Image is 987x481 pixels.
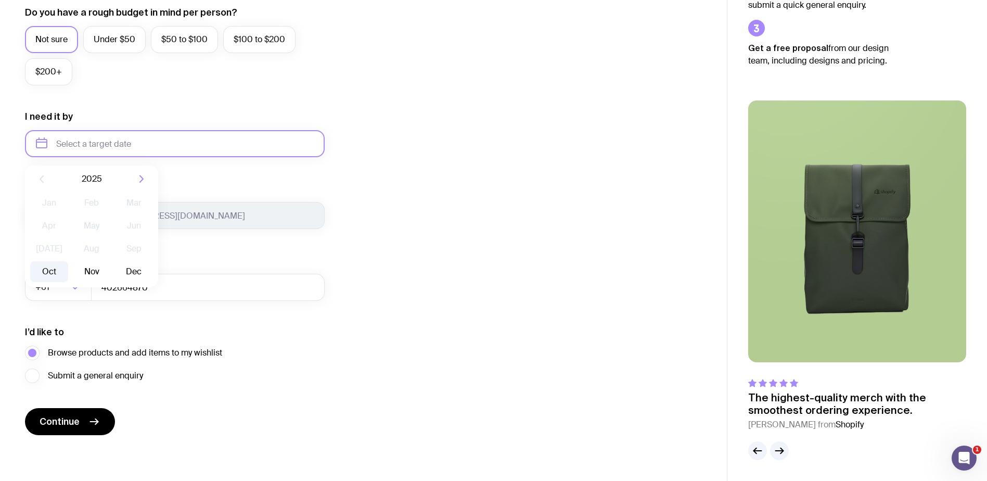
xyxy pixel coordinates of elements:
[48,347,222,359] span: Browse products and add items to my wishlist
[25,274,92,301] div: Search for option
[25,202,325,229] input: you@email.com
[25,110,73,123] label: I need it by
[223,26,296,53] label: $100 to $200
[30,193,68,213] button: Jan
[30,216,68,236] button: Apr
[48,370,143,382] span: Submit a general enquiry
[25,408,115,435] button: Continue
[25,58,72,85] label: $200+
[748,43,828,53] strong: Get a free proposal
[72,216,110,236] button: May
[35,274,52,301] span: +61
[748,419,966,431] cite: [PERSON_NAME] from
[52,274,68,301] input: Search for option
[25,6,237,19] label: Do you have a rough budget in mind per person?
[82,173,102,185] span: 2025
[952,446,977,471] iframe: Intercom live chat
[115,216,153,236] button: Jun
[748,42,904,67] p: from our design team, including designs and pricing.
[30,261,68,282] button: Oct
[115,238,153,259] button: Sep
[91,274,325,301] input: 0400123456
[25,326,64,338] label: I’d like to
[836,419,864,430] span: Shopify
[151,26,218,53] label: $50 to $100
[973,446,981,454] span: 1
[72,238,110,259] button: Aug
[25,130,325,157] input: Select a target date
[30,238,68,259] button: [DATE]
[25,26,78,53] label: Not sure
[115,193,153,213] button: Mar
[115,261,153,282] button: Dec
[748,391,966,416] p: The highest-quality merch with the smoothest ordering experience.
[40,415,80,428] span: Continue
[72,193,110,213] button: Feb
[83,26,146,53] label: Under $50
[72,261,110,282] button: Nov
